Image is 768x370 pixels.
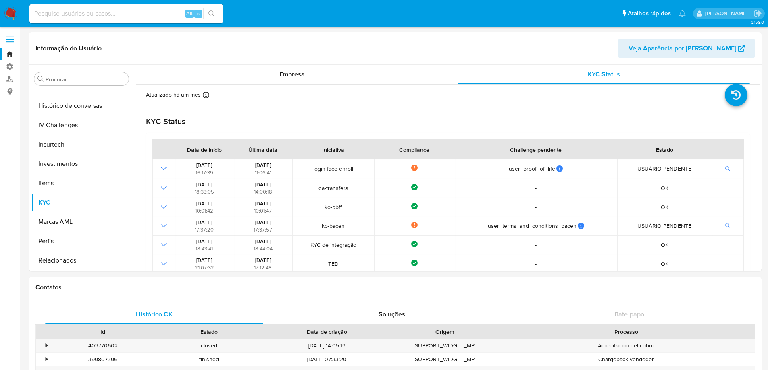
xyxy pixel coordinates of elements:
span: Bate-papo [614,310,644,319]
button: Marcas AML [31,212,132,232]
span: KYC Status [588,70,620,79]
div: Estado [162,328,256,336]
div: Processo [504,328,749,336]
div: • [46,342,48,349]
div: Acreditacion del cobro [498,339,755,352]
span: Alt [186,10,193,17]
button: Procurar [37,76,44,82]
button: Relacionados [31,251,132,270]
button: Perfis [31,232,132,251]
div: 403770602 [50,339,156,352]
button: Veja Aparência por [PERSON_NAME] [618,39,755,58]
button: Items [31,174,132,193]
input: Procurar [46,76,125,83]
span: Histórico CX [136,310,173,319]
button: Investimentos [31,154,132,174]
input: Pesquise usuários ou casos... [29,8,223,19]
button: KYC [31,193,132,212]
div: 399807396 [50,353,156,366]
span: Empresa [279,70,305,79]
div: [DATE] 14:05:19 [262,339,392,352]
div: finished [156,353,262,366]
div: Id [56,328,150,336]
a: Sair [753,9,762,18]
button: Histórico de conversas [31,96,132,116]
div: SUPPORT_WIDGET_MP [392,339,498,352]
h1: Informação do Usuário [35,44,102,52]
span: s [197,10,200,17]
div: Chargeback vendedor [498,353,755,366]
span: Veja Aparência por [PERSON_NAME] [629,39,736,58]
div: SUPPORT_WIDGET_MP [392,353,498,366]
span: Atalhos rápidos [628,9,671,18]
p: mariana.godoy@mercadopago.com.br [705,10,751,17]
p: Atualizado há um mês [146,91,201,99]
button: search-icon [203,8,220,19]
button: IV Challenges [31,116,132,135]
div: • [46,356,48,363]
span: Soluções [379,310,405,319]
button: Insurtech [31,135,132,154]
h1: Contatos [35,283,755,291]
a: Notificações [679,10,686,17]
div: Data de criação [268,328,386,336]
div: [DATE] 07:33:20 [262,353,392,366]
div: Origem [398,328,492,336]
div: closed [156,339,262,352]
